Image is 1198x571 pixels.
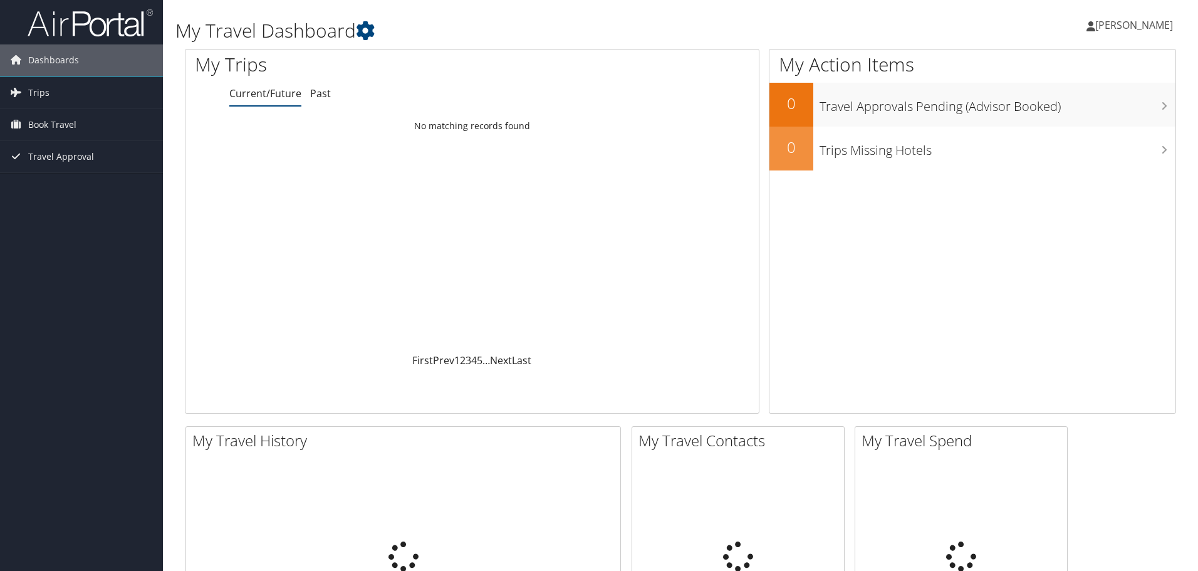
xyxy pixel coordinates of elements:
a: Last [512,354,531,367]
a: 0Trips Missing Hotels [769,127,1175,170]
span: [PERSON_NAME] [1095,18,1173,32]
a: 3 [466,354,471,367]
h2: 0 [769,137,813,158]
h2: 0 [769,93,813,114]
span: Trips [28,77,49,108]
td: No matching records found [185,115,759,137]
a: 5 [477,354,482,367]
h3: Trips Missing Hotels [820,135,1175,159]
span: Dashboards [28,45,79,76]
a: 2 [460,354,466,367]
a: Next [490,354,512,367]
span: … [482,354,490,367]
h1: My Action Items [769,51,1175,78]
h2: My Travel History [192,430,620,451]
img: airportal-logo.png [28,8,153,38]
a: Past [310,86,331,100]
a: Current/Future [229,86,301,100]
a: First [412,354,433,367]
h3: Travel Approvals Pending (Advisor Booked) [820,92,1175,115]
a: 1 [454,354,460,367]
a: 4 [471,354,477,367]
span: Travel Approval [28,141,94,172]
span: Book Travel [28,109,76,140]
a: Prev [433,354,454,367]
h1: My Travel Dashboard [175,18,849,44]
h2: My Travel Spend [862,430,1067,451]
h1: My Trips [195,51,511,78]
h2: My Travel Contacts [638,430,844,451]
a: [PERSON_NAME] [1086,6,1185,44]
a: 0Travel Approvals Pending (Advisor Booked) [769,83,1175,127]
